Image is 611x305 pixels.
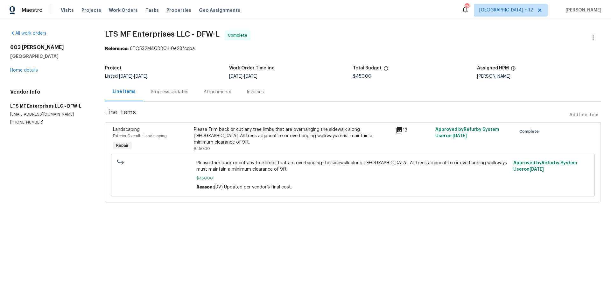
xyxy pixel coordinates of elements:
[479,7,533,13] span: [GEOGRAPHIC_DATA] + 12
[10,112,90,117] p: [EMAIL_ADDRESS][DOMAIN_NAME]
[113,89,136,95] div: Line Items
[113,127,140,132] span: Landscaping
[196,175,509,181] span: $450.00
[563,7,601,13] span: [PERSON_NAME]
[214,185,292,189] span: (DV) Updated per vendor’s final cost.
[119,74,147,79] span: -
[530,167,544,172] span: [DATE]
[353,66,382,70] h5: Total Budget
[105,46,129,51] b: Reference:
[134,74,147,79] span: [DATE]
[114,142,131,149] span: Repair
[196,160,509,173] span: Please Trim back or cut any tree limbs that are overhanging the sidewalk along [GEOGRAPHIC_DATA]....
[105,30,220,38] span: LTS MF Enterprises LLC - DFW-L
[435,127,499,138] span: Approved by Refurby System User on
[10,103,90,109] h5: LTS MF Enterprises LLC - DFW-L
[229,66,275,70] h5: Work Order Timeline
[194,126,391,145] div: Please Trim back or cut any tree limbs that are overhanging the sidewalk along [GEOGRAPHIC_DATA]....
[10,53,90,60] h5: [GEOGRAPHIC_DATA]
[204,89,231,95] div: Attachments
[119,74,132,79] span: [DATE]
[247,89,264,95] div: Invoices
[81,7,101,13] span: Projects
[151,89,188,95] div: Progress Updates
[10,44,90,51] h2: 603 [PERSON_NAME]
[105,66,122,70] h5: Project
[10,68,38,73] a: Home details
[166,7,191,13] span: Properties
[10,31,46,36] a: All work orders
[513,161,577,172] span: Approved by Refurby System User on
[519,128,541,135] span: Complete
[477,66,509,70] h5: Assigned HPM
[353,74,371,79] span: $450.00
[383,66,389,74] span: The total cost of line items that have been proposed by Opendoor. This sum includes line items th...
[228,32,250,39] span: Complete
[61,7,74,13] span: Visits
[105,74,147,79] span: Listed
[113,134,167,138] span: Exterior Overall - Landscaping
[511,66,516,74] span: The hpm assigned to this work order.
[229,74,257,79] span: -
[244,74,257,79] span: [DATE]
[465,4,469,10] div: 179
[105,46,601,52] div: 6TQ532M4GDDCH-0e28fccba
[105,109,567,121] span: Line Items
[22,7,43,13] span: Maestro
[10,89,90,95] h4: Vendor Info
[453,134,467,138] span: [DATE]
[477,74,601,79] div: [PERSON_NAME]
[145,8,159,12] span: Tasks
[229,74,242,79] span: [DATE]
[194,147,210,151] span: $450.00
[395,126,432,134] div: 13
[10,120,90,125] p: [PHONE_NUMBER]
[109,7,138,13] span: Work Orders
[196,185,214,189] span: Reason:
[199,7,240,13] span: Geo Assignments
